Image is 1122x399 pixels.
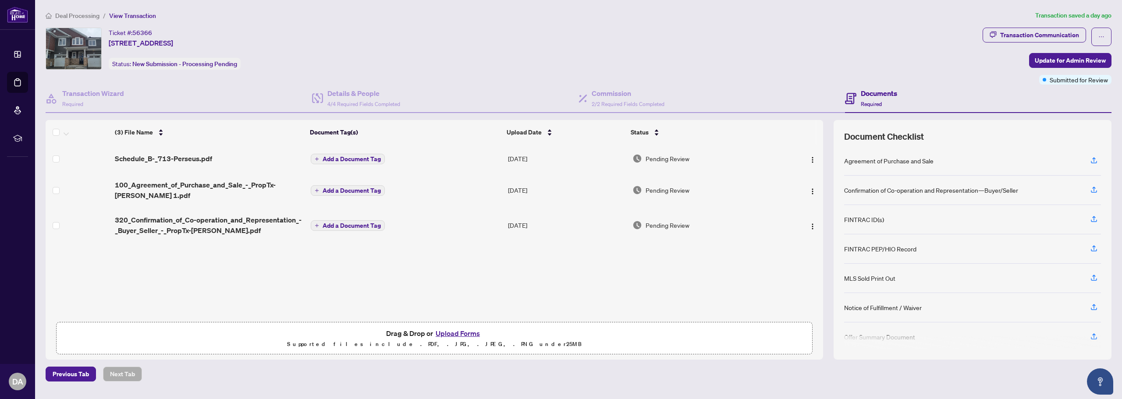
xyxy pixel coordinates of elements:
[1035,53,1106,67] span: Update for Admin Review
[844,303,922,312] div: Notice of Fulfillment / Waiver
[809,156,816,163] img: Logo
[844,215,884,224] div: FINTRAC ID(s)
[592,88,664,99] h4: Commission
[115,215,304,236] span: 320_Confirmation_of_Co-operation_and_Representation_-_Buyer_Seller_-_PropTx-[PERSON_NAME].pdf
[311,154,385,164] button: Add a Document Tag
[983,28,1086,42] button: Transaction Communication
[115,153,212,164] span: Schedule_B-_713-Perseus.pdf
[1035,11,1111,21] article: Transaction saved a day ago
[53,367,89,381] span: Previous Tab
[646,154,689,163] span: Pending Review
[62,101,83,107] span: Required
[323,156,381,162] span: Add a Document Tag
[109,58,241,70] div: Status:
[504,173,629,208] td: [DATE]
[631,127,649,137] span: Status
[861,88,897,99] h4: Documents
[806,183,820,197] button: Logo
[632,154,642,163] img: Document Status
[7,7,28,23] img: logo
[646,185,689,195] span: Pending Review
[109,38,173,48] span: [STREET_ADDRESS]
[55,12,99,20] span: Deal Processing
[433,328,483,339] button: Upload Forms
[327,88,400,99] h4: Details & People
[315,188,319,193] span: plus
[503,120,627,145] th: Upload Date
[844,273,895,283] div: MLS Sold Print Out
[315,157,319,161] span: plus
[311,185,385,196] button: Add a Document Tag
[809,223,816,230] img: Logo
[115,180,304,201] span: 100_Agreement_of_Purchase_and_Sale_-_PropTx-[PERSON_NAME] 1.pdf
[386,328,483,339] span: Drag & Drop or
[861,101,882,107] span: Required
[844,244,916,254] div: FINTRAC PEP/HIO Record
[115,127,153,137] span: (3) File Name
[844,185,1018,195] div: Confirmation of Co-operation and Representation—Buyer/Seller
[311,220,385,231] button: Add a Document Tag
[809,188,816,195] img: Logo
[504,208,629,243] td: [DATE]
[1087,368,1113,395] button: Open asap
[632,220,642,230] img: Document Status
[306,120,503,145] th: Document Tag(s)
[12,375,23,388] span: DA
[46,367,96,381] button: Previous Tab
[1029,53,1111,68] button: Update for Admin Review
[132,29,152,37] span: 56366
[806,218,820,232] button: Logo
[844,131,924,143] span: Document Checklist
[315,223,319,228] span: plus
[627,120,778,145] th: Status
[504,145,629,173] td: [DATE]
[844,332,915,342] div: Offer Summary Document
[109,12,156,20] span: View Transaction
[507,127,542,137] span: Upload Date
[592,101,664,107] span: 2/2 Required Fields Completed
[111,120,306,145] th: (3) File Name
[62,88,124,99] h4: Transaction Wizard
[46,28,101,69] img: IMG-X12335623_1.jpg
[62,339,807,350] p: Supported files include .PDF, .JPG, .JPEG, .PNG under 25 MB
[1098,34,1104,40] span: ellipsis
[323,222,381,229] span: Add a Document Tag
[1050,75,1108,85] span: Submitted for Review
[103,367,142,381] button: Next Tab
[327,101,400,107] span: 4/4 Required Fields Completed
[57,322,812,355] span: Drag & Drop orUpload FormsSupported files include .PDF, .JPG, .JPEG, .PNG under25MB
[46,13,52,19] span: home
[806,152,820,166] button: Logo
[132,60,237,68] span: New Submission - Processing Pending
[109,28,152,38] div: Ticket #:
[311,153,385,165] button: Add a Document Tag
[1000,28,1079,42] div: Transaction Communication
[844,156,934,166] div: Agreement of Purchase and Sale
[646,220,689,230] span: Pending Review
[103,11,106,21] li: /
[323,187,381,194] span: Add a Document Tag
[632,185,642,195] img: Document Status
